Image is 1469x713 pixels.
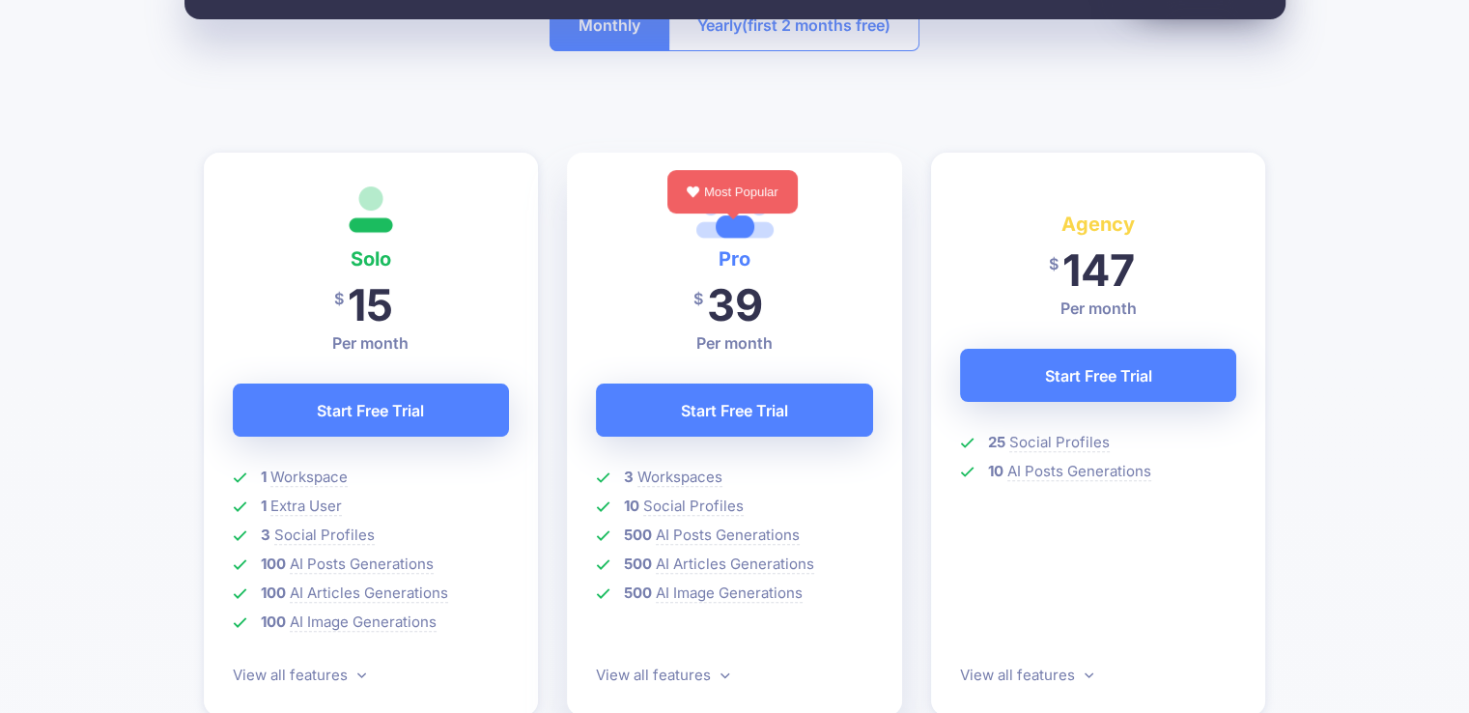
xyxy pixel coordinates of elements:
[960,209,1237,240] h4: Agency
[1009,433,1110,452] span: Social Profiles
[261,584,286,602] b: 100
[988,462,1003,480] b: 10
[656,584,803,603] span: AI Image Generations
[233,384,510,437] a: Start Free Trial
[233,243,510,274] h4: Solo
[290,613,437,632] span: AI Image Generations
[707,278,763,331] span: 39
[624,584,652,602] b: 500
[233,331,510,355] p: Per month
[270,497,342,516] span: Extra User
[1062,243,1135,297] span: 147
[988,433,1005,451] b: 25
[624,555,652,573] b: 500
[261,468,267,486] b: 1
[1049,242,1059,286] span: $
[290,555,434,574] span: AI Posts Generations
[270,468,348,487] span: Workspace
[693,277,703,321] span: $
[624,526,652,544] b: 500
[960,666,1093,684] a: View all features
[1007,462,1151,481] span: AI Posts Generations
[656,526,800,545] span: AI Posts Generations
[261,555,286,573] b: 100
[261,613,286,631] b: 100
[334,277,344,321] span: $
[596,243,873,274] h4: Pro
[960,297,1237,320] p: Per month
[667,170,798,214] div: Most Popular
[960,349,1237,402] a: Start Free Trial
[261,526,270,544] b: 3
[624,468,634,486] b: 3
[643,497,744,516] span: Social Profiles
[261,497,267,515] b: 1
[656,555,814,574] span: AI Articles Generations
[596,666,729,684] a: View all features
[348,278,393,331] span: 15
[290,584,448,603] span: AI Articles Generations
[624,497,639,515] b: 10
[274,526,375,545] span: Social Profiles
[596,384,873,437] a: Start Free Trial
[637,468,722,487] span: Workspaces
[233,666,366,684] a: View all features
[596,331,873,355] p: Per month
[742,10,890,41] span: (first 2 months free)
